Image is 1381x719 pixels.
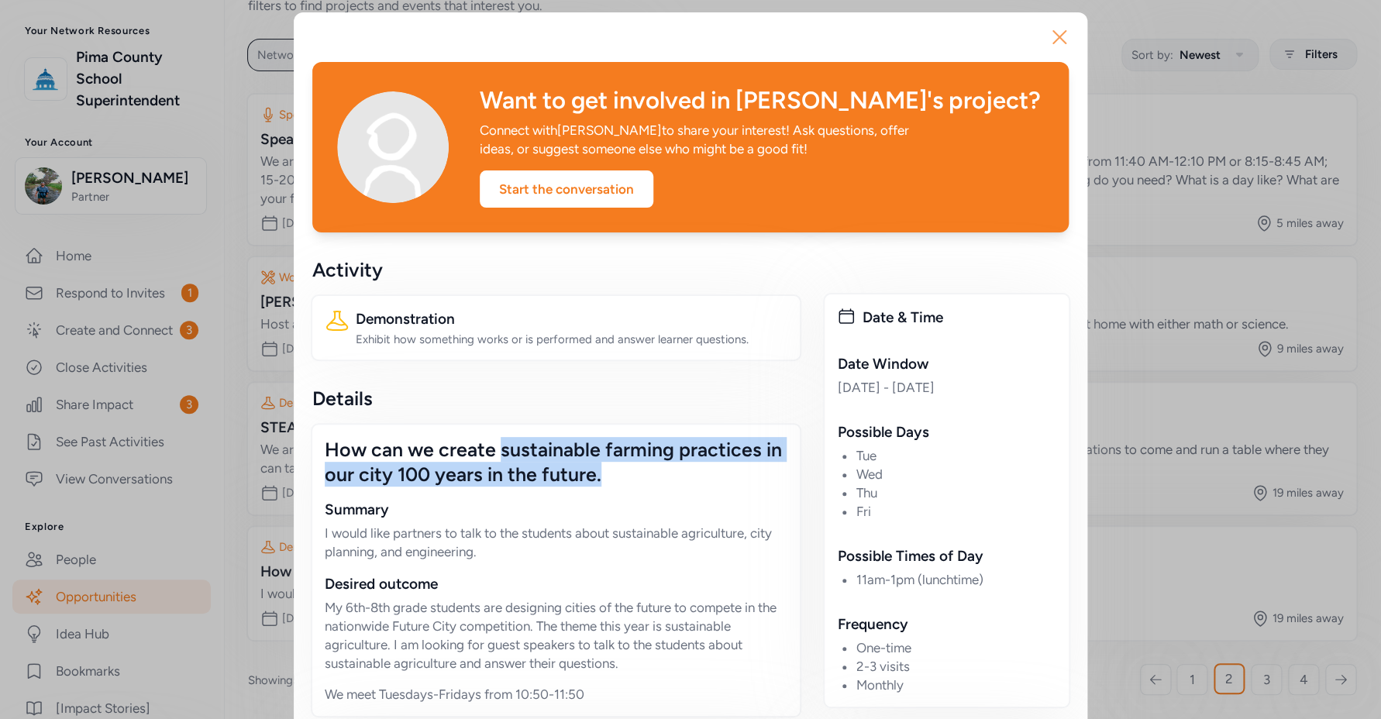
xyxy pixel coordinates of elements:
div: Activity [312,257,800,282]
p: I would like partners to talk to the students about sustainable agriculture, city planning, and e... [325,524,787,561]
li: 2-3 visits [856,657,1056,676]
div: Want to get involved in [PERSON_NAME]'s project? [480,87,1044,115]
li: Tue [856,446,1056,465]
div: Frequency [837,614,1056,635]
div: Summary [325,499,787,521]
div: Demonstration [356,308,787,330]
div: Possible Times of Day [837,545,1056,567]
div: Details [312,386,800,411]
div: Date Window [837,353,1056,375]
div: Possible Days [837,421,1056,443]
div: Connect with [PERSON_NAME] to share your interest! Ask questions, offer ideas, or suggest someone... [480,121,926,158]
li: One-time [856,638,1056,657]
li: Wed [856,465,1056,483]
div: [DATE] - [DATE] [837,378,1056,397]
li: Fri [856,502,1056,521]
li: Thu [856,483,1056,502]
div: Desired outcome [325,573,787,595]
div: Date & Time [862,307,1056,329]
li: Monthly [856,676,1056,694]
div: How can we create sustainable farming practices in our city 100 years in the future. [325,437,787,487]
p: My 6th-8th grade students are designing cities of the future to compete in the nationwide Future ... [325,598,787,673]
div: Start the conversation [480,170,653,208]
p: We meet Tuesdays-Fridays from 10:50-11:50 [325,685,787,704]
img: Avatar [337,91,449,203]
li: 11am-1pm (lunchtime) [856,570,1056,589]
div: Exhibit how something works or is performed and answer learner questions. [356,332,787,347]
